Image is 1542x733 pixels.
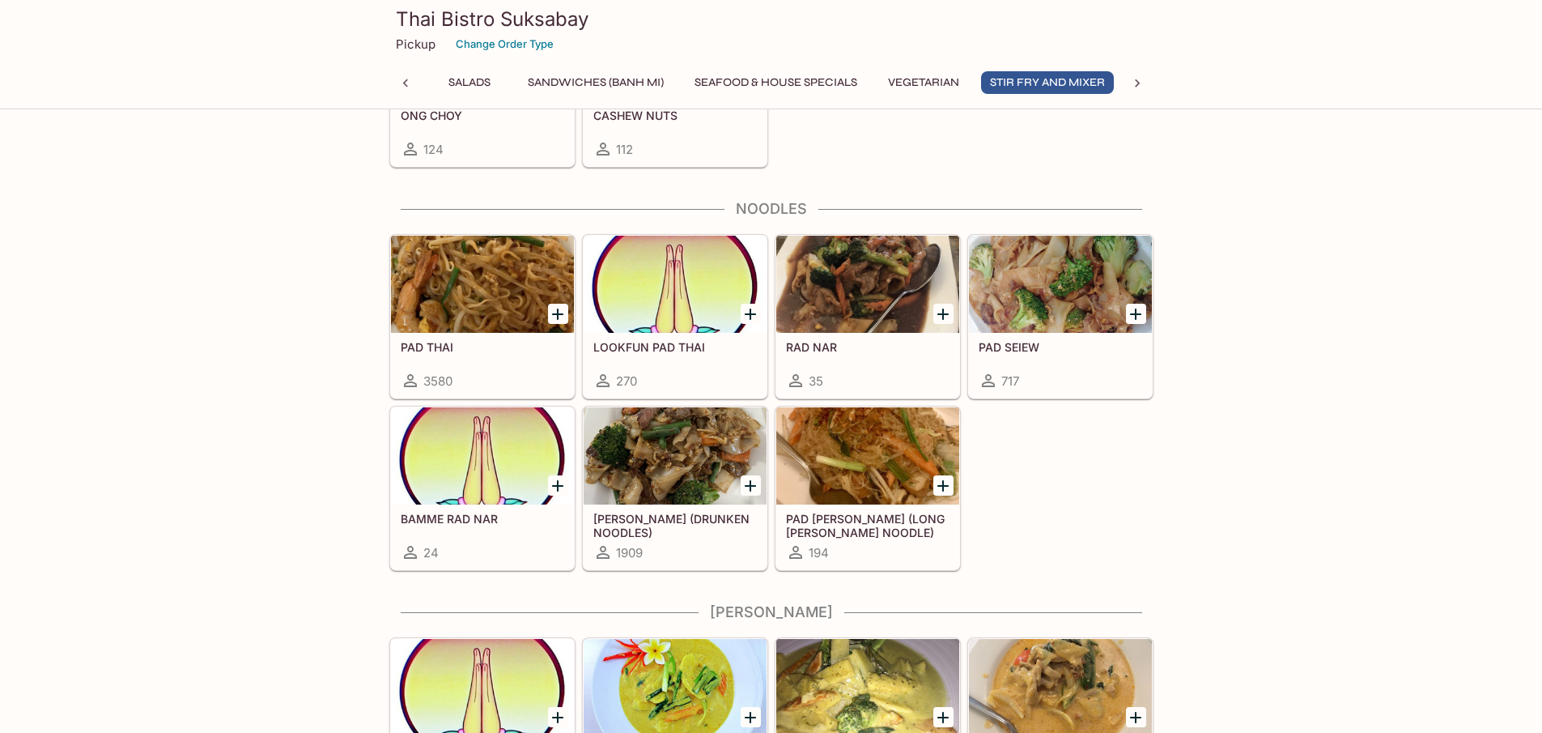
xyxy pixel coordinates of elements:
span: 24 [423,545,439,560]
button: Sandwiches (Banh Mi) [519,71,673,94]
button: Stir Fry and Mixer [981,71,1114,94]
h4: Noodles [389,200,1153,218]
a: BAMME RAD NAR24 [390,407,575,570]
button: Add MASSAMAN [548,707,568,727]
a: RAD NAR35 [775,235,960,398]
div: BAMME RAD NAR [391,407,574,505]
h5: RAD NAR [786,340,949,354]
div: PAD SEIEW [969,236,1152,333]
button: Add YELLOW [741,707,761,727]
a: PAD [PERSON_NAME] (LONG [PERSON_NAME] NOODLE)194 [775,407,960,570]
span: 124 [423,142,444,157]
button: Vegetarian [879,71,968,94]
h5: CASHEW NUTS [593,109,757,122]
span: 194 [809,545,829,560]
div: KEE MAO (DRUNKEN NOODLES) [584,407,767,505]
button: Add PINEAPPLE [1126,707,1146,727]
button: Add KEE MAO (DRUNKEN NOODLES) [741,475,761,496]
span: 3580 [423,373,452,389]
a: PAD THAI3580 [390,235,575,398]
h4: [PERSON_NAME] [389,603,1153,621]
span: 35 [809,373,823,389]
button: Seafood & House Specials [686,71,866,94]
button: Add BAMME RAD NAR [548,475,568,496]
span: 1909 [616,545,643,560]
button: Add RAD NAR [933,304,954,324]
h5: PAD [PERSON_NAME] (LONG [PERSON_NAME] NOODLE) [786,512,949,539]
h5: ONG CHOY [401,109,564,122]
div: PAD THAI [391,236,574,333]
h5: [PERSON_NAME] (DRUNKEN NOODLES) [593,512,757,539]
button: Salads [433,71,506,94]
span: 717 [1001,373,1019,389]
span: 112 [616,142,633,157]
span: 270 [616,373,637,389]
div: PAD WOON SEN (LONG RICE NOODLE) [776,407,959,505]
button: Add PAD WOON SEN (LONG RICE NOODLE) [933,475,954,496]
button: Add GREEN [933,707,954,727]
button: Change Order Type [448,32,561,57]
button: Add PAD SEIEW [1126,304,1146,324]
div: LOOKFUN PAD THAI [584,236,767,333]
h5: PAD THAI [401,340,564,354]
a: PAD SEIEW717 [968,235,1153,398]
button: Add PAD THAI [548,304,568,324]
h5: LOOKFUN PAD THAI [593,340,757,354]
button: Add LOOKFUN PAD THAI [741,304,761,324]
h3: Thai Bistro Suksabay [396,6,1147,32]
a: [PERSON_NAME] (DRUNKEN NOODLES)1909 [583,407,767,570]
p: Pickup [396,36,435,52]
div: RAD NAR [776,236,959,333]
a: LOOKFUN PAD THAI270 [583,235,767,398]
h5: BAMME RAD NAR [401,512,564,526]
h5: PAD SEIEW [979,340,1142,354]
